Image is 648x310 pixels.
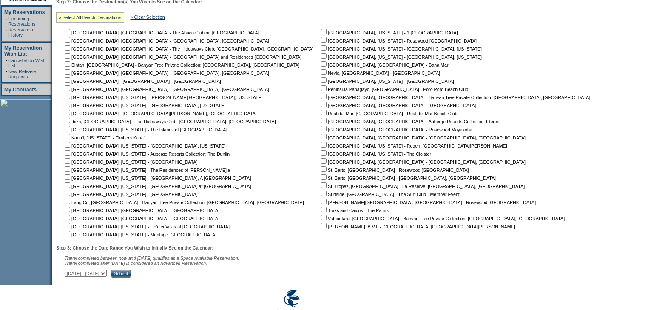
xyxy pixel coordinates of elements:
[6,16,7,26] td: ·
[63,168,230,173] nobr: [GEOGRAPHIC_DATA], [US_STATE] - The Residences of [PERSON_NAME]'a
[6,58,7,68] td: ·
[4,9,45,15] a: My Reservations
[319,79,454,84] nobr: [GEOGRAPHIC_DATA], [US_STATE] - [GEOGRAPHIC_DATA]
[8,27,33,37] a: Reservation History
[63,95,263,100] nobr: [GEOGRAPHIC_DATA], [US_STATE] - [PERSON_NAME][GEOGRAPHIC_DATA], [US_STATE]
[63,119,276,124] nobr: Ibiza, [GEOGRAPHIC_DATA] - The Hideaways Club: [GEOGRAPHIC_DATA], [GEOGRAPHIC_DATA]
[63,71,269,76] nobr: [GEOGRAPHIC_DATA], [GEOGRAPHIC_DATA] - [GEOGRAPHIC_DATA], [GEOGRAPHIC_DATA]
[319,143,507,148] nobr: [GEOGRAPHIC_DATA], [US_STATE] - Regent [GEOGRAPHIC_DATA][PERSON_NAME]
[319,127,472,132] nobr: [GEOGRAPHIC_DATA], [GEOGRAPHIC_DATA] - Rosewood Mayakoba
[111,270,131,278] input: Submit
[319,87,468,92] nobr: Peninsula Papagayo, [GEOGRAPHIC_DATA] - Poro Poro Beach Club
[63,103,225,108] nobr: [GEOGRAPHIC_DATA], [US_STATE] - [GEOGRAPHIC_DATA], [US_STATE]
[319,111,458,116] nobr: Real del Mar, [GEOGRAPHIC_DATA] - Real del Mar Beach Club
[6,69,7,79] td: ·
[319,176,496,181] nobr: St. Barts, [GEOGRAPHIC_DATA] - [GEOGRAPHIC_DATA], [GEOGRAPHIC_DATA]
[63,176,251,181] nobr: [GEOGRAPHIC_DATA], [US_STATE] - [GEOGRAPHIC_DATA], A [GEOGRAPHIC_DATA]
[6,27,7,37] td: ·
[319,30,458,35] nobr: [GEOGRAPHIC_DATA], [US_STATE] - 1 [GEOGRAPHIC_DATA]
[319,184,525,189] nobr: St. Tropez, [GEOGRAPHIC_DATA] - La Reserve: [GEOGRAPHIC_DATA], [GEOGRAPHIC_DATA]
[63,151,230,156] nobr: [GEOGRAPHIC_DATA], [US_STATE] - Auberge Resorts Collection: The Dunlin
[63,30,259,35] nobr: [GEOGRAPHIC_DATA], [GEOGRAPHIC_DATA] - The Abaco Club on [GEOGRAPHIC_DATA]
[319,38,477,43] nobr: [GEOGRAPHIC_DATA], [US_STATE] - Rosewood [GEOGRAPHIC_DATA]
[319,71,440,76] nobr: Nevis, [GEOGRAPHIC_DATA] - [GEOGRAPHIC_DATA]
[8,69,36,79] a: New Release Requests
[63,232,216,237] nobr: [GEOGRAPHIC_DATA], [US_STATE] - Montage [GEOGRAPHIC_DATA]
[319,119,500,124] nobr: [GEOGRAPHIC_DATA], [GEOGRAPHIC_DATA] - Auberge Resorts Collection: Etereo
[63,38,269,43] nobr: [GEOGRAPHIC_DATA], [GEOGRAPHIC_DATA] - [GEOGRAPHIC_DATA], [GEOGRAPHIC_DATA]
[319,224,515,229] nobr: [PERSON_NAME], B.V.I. - [GEOGRAPHIC_DATA] [GEOGRAPHIC_DATA][PERSON_NAME]
[63,79,221,84] nobr: [GEOGRAPHIC_DATA] - [GEOGRAPHIC_DATA] - [GEOGRAPHIC_DATA]
[4,45,42,57] a: My Reservation Wish List
[319,200,536,205] nobr: [PERSON_NAME][GEOGRAPHIC_DATA], [GEOGRAPHIC_DATA] - Rosewood [GEOGRAPHIC_DATA]
[65,256,239,261] span: Travel completed between now and [DATE] qualifies as a Space Available Reservation.
[319,168,469,173] nobr: St. Barts, [GEOGRAPHIC_DATA] - Rosewood [GEOGRAPHIC_DATA]
[131,14,165,20] a: » Clear Selection
[63,87,269,92] nobr: [GEOGRAPHIC_DATA], [GEOGRAPHIC_DATA] - [GEOGRAPHIC_DATA], [GEOGRAPHIC_DATA]
[319,63,448,68] nobr: [GEOGRAPHIC_DATA], [GEOGRAPHIC_DATA] - Baha Mar
[319,46,482,51] nobr: [GEOGRAPHIC_DATA], [US_STATE] - [GEOGRAPHIC_DATA], [US_STATE]
[63,54,301,60] nobr: [GEOGRAPHIC_DATA], [GEOGRAPHIC_DATA] - [GEOGRAPHIC_DATA] and Residences [GEOGRAPHIC_DATA]
[63,224,230,229] nobr: [GEOGRAPHIC_DATA], [US_STATE] - Ho'olei Villas at [GEOGRAPHIC_DATA]
[63,63,300,68] nobr: Bintan, [GEOGRAPHIC_DATA] - Banyan Tree Private Collection: [GEOGRAPHIC_DATA], [GEOGRAPHIC_DATA]
[63,208,219,213] nobr: [GEOGRAPHIC_DATA], [GEOGRAPHIC_DATA] - [GEOGRAPHIC_DATA]
[63,111,257,116] nobr: [GEOGRAPHIC_DATA] - [GEOGRAPHIC_DATA][PERSON_NAME], [GEOGRAPHIC_DATA]
[63,192,198,197] nobr: [GEOGRAPHIC_DATA], [US_STATE] - [GEOGRAPHIC_DATA]
[319,192,460,197] nobr: Surfside, [GEOGRAPHIC_DATA] - The Surf Club - Member Event
[319,103,476,108] nobr: [GEOGRAPHIC_DATA], [GEOGRAPHIC_DATA] - [GEOGRAPHIC_DATA]
[8,58,45,68] a: Cancellation Wish List
[319,159,526,165] nobr: [GEOGRAPHIC_DATA], [GEOGRAPHIC_DATA] - [GEOGRAPHIC_DATA], [GEOGRAPHIC_DATA]
[63,159,198,165] nobr: [GEOGRAPHIC_DATA], [US_STATE] - [GEOGRAPHIC_DATA]
[63,184,251,189] nobr: [GEOGRAPHIC_DATA], [US_STATE] - [GEOGRAPHIC_DATA] at [GEOGRAPHIC_DATA]
[8,16,35,26] a: Upcoming Reservations
[63,135,145,140] nobr: Kaua'i, [US_STATE] - Timbers Kaua'i
[319,208,389,213] nobr: Turks and Caicos - The Palms
[319,95,590,100] nobr: [GEOGRAPHIC_DATA], [GEOGRAPHIC_DATA] - Banyan Tree Private Collection: [GEOGRAPHIC_DATA], [GEOGRA...
[319,135,526,140] nobr: [GEOGRAPHIC_DATA], [GEOGRAPHIC_DATA] - [GEOGRAPHIC_DATA], [GEOGRAPHIC_DATA]
[59,15,122,20] a: » Select All Beach Destinations
[63,127,227,132] nobr: [GEOGRAPHIC_DATA], [US_STATE] - The Islands of [GEOGRAPHIC_DATA]
[56,245,213,250] b: Step 3: Choose the Date Range You Wish to Initially See on the Calendar:
[63,216,219,221] nobr: [GEOGRAPHIC_DATA], [GEOGRAPHIC_DATA] - [GEOGRAPHIC_DATA]
[63,143,225,148] nobr: [GEOGRAPHIC_DATA], [US_STATE] - [GEOGRAPHIC_DATA], [US_STATE]
[319,54,482,60] nobr: [GEOGRAPHIC_DATA], [US_STATE] - [GEOGRAPHIC_DATA], [US_STATE]
[63,200,304,205] nobr: Lang Co, [GEOGRAPHIC_DATA] - Banyan Tree Private Collection: [GEOGRAPHIC_DATA], [GEOGRAPHIC_DATA]
[319,216,565,221] nobr: Vabbinfaru, [GEOGRAPHIC_DATA] - Banyan Tree Private Collection: [GEOGRAPHIC_DATA], [GEOGRAPHIC_DATA]
[63,46,313,51] nobr: [GEOGRAPHIC_DATA], [GEOGRAPHIC_DATA] - The Hideaways Club: [GEOGRAPHIC_DATA], [GEOGRAPHIC_DATA]
[319,151,431,156] nobr: [GEOGRAPHIC_DATA], [US_STATE] - The Cloister
[4,87,37,93] a: My Contracts
[65,261,207,266] nobr: Travel completed after [DATE] is considered an Advanced Reservation.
